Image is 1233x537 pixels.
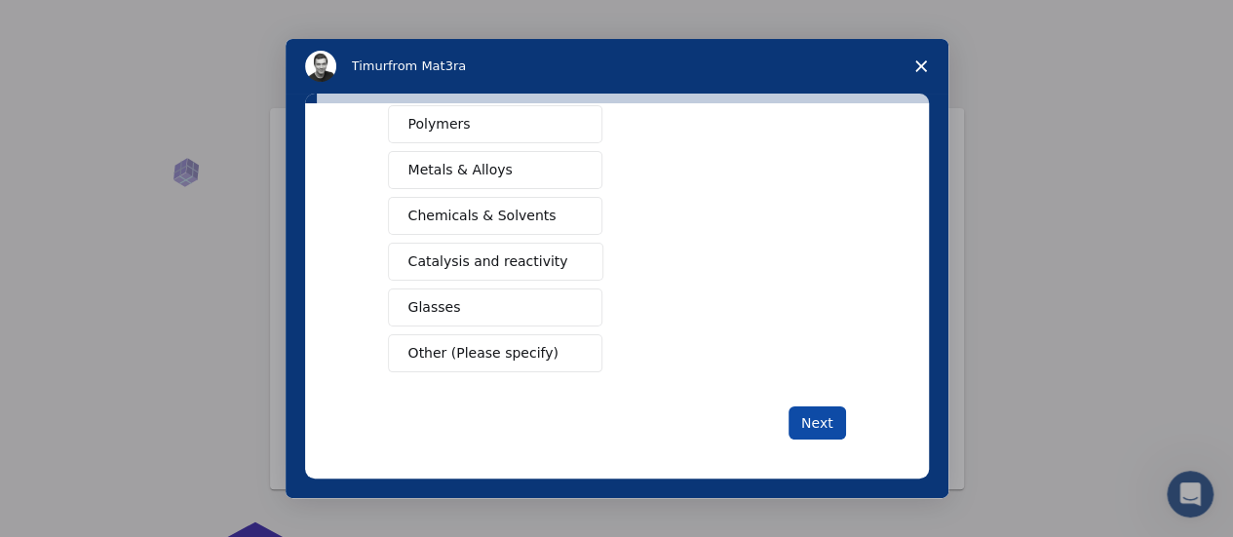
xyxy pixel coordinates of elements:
span: Polymers [408,114,471,134]
span: from Mat3ra [388,58,466,73]
span: Support [39,14,109,31]
span: Chemicals & Solvents [408,206,557,226]
span: Timur [352,58,388,73]
button: Metals & Alloys [388,151,602,189]
span: Metals & Alloys [408,160,513,180]
img: Profile image for Timur [305,51,336,82]
button: Next [789,406,846,440]
button: Glasses [388,288,602,326]
button: Other (Please specify) [388,334,602,372]
span: Glasses [408,297,461,318]
span: Close survey [894,39,948,94]
button: Chemicals & Solvents [388,197,602,235]
button: Catalysis and reactivity [388,243,604,281]
button: Polymers [388,105,602,143]
span: Other (Please specify) [408,343,559,364]
span: Catalysis and reactivity [408,251,568,272]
